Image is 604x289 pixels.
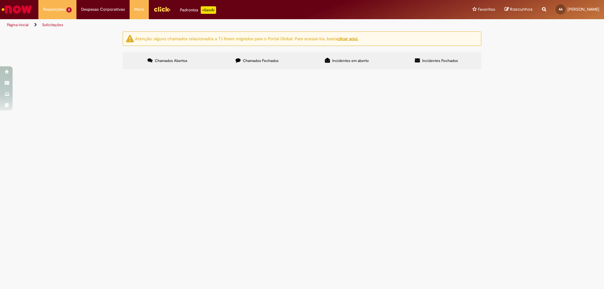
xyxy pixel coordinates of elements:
div: Padroniza [180,6,216,14]
a: Solicitações [42,22,63,27]
span: Despesas Corporativas [81,6,125,13]
span: Incidentes em aberto [332,58,369,63]
ul: Trilhas de página [5,19,398,31]
span: More [134,6,144,13]
span: Favoritos [478,6,495,13]
span: Chamados Abertos [155,58,187,63]
a: Página inicial [7,22,29,27]
span: [PERSON_NAME] [568,7,599,12]
span: 2 [66,7,72,13]
span: Rascunhos [510,6,533,12]
img: click_logo_yellow_360x200.png [154,4,171,14]
ng-bind-html: Atenção: alguns chamados relacionados a T.I foram migrados para o Portal Global. Para acessá-los,... [135,36,358,41]
span: Chamados Fechados [243,58,279,63]
img: ServiceNow [1,3,33,16]
span: AA [559,7,562,11]
a: Rascunhos [505,7,533,13]
p: +GenAi [201,6,216,14]
span: Incidentes Fechados [422,58,458,63]
a: clicar aqui. [337,36,358,41]
span: Requisições [43,6,65,13]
